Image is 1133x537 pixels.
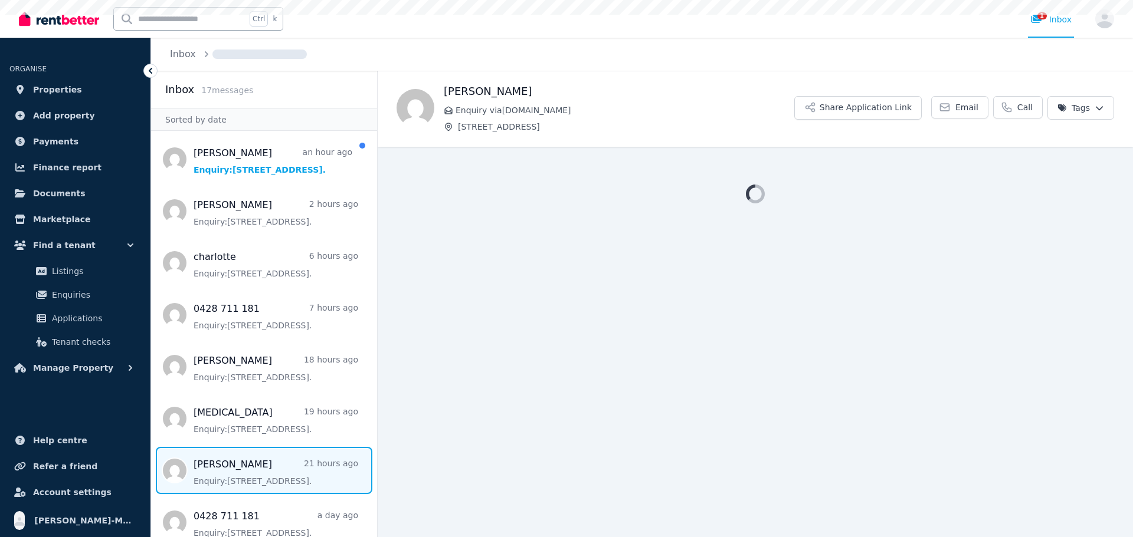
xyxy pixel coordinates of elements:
button: Tags [1047,96,1114,120]
span: [STREET_ADDRESS] [458,121,794,133]
a: [MEDICAL_DATA]19 hours agoEnquiry:[STREET_ADDRESS]. [194,406,358,435]
span: Account settings [33,485,112,499]
span: Payments [33,134,78,149]
h1: [PERSON_NAME] [444,83,794,100]
span: ORGANISE [9,65,47,73]
a: [PERSON_NAME]18 hours agoEnquiry:[STREET_ADDRESS]. [194,354,358,383]
span: Tags [1057,102,1090,114]
a: Help centre [9,429,141,452]
a: Properties [9,78,141,101]
a: Finance report [9,156,141,179]
a: [PERSON_NAME]an hour agoEnquiry:[STREET_ADDRESS]. [194,146,352,176]
span: Marketplace [33,212,90,226]
a: 0428 711 1817 hours agoEnquiry:[STREET_ADDRESS]. [194,302,358,331]
a: Add property [9,104,141,127]
span: Refer a friend [33,459,97,473]
span: 17 message s [201,85,253,95]
span: Enquiries [52,288,132,302]
h2: Inbox [165,81,194,98]
span: Finance report [33,160,101,174]
span: 1 [1037,12,1047,19]
a: Call [993,96,1043,118]
a: [PERSON_NAME]21 hours agoEnquiry:[STREET_ADDRESS]. [194,457,358,487]
span: Documents [33,186,86,200]
div: Inbox [1030,14,1072,25]
span: [PERSON_NAME]-May [PERSON_NAME] [34,513,136,528]
button: Find a tenant [9,233,141,257]
img: RentBetter [19,10,99,28]
a: Inbox [170,48,196,60]
a: Marketplace [9,207,141,231]
span: Properties [33,83,82,97]
a: Tenant checks [14,330,136,354]
span: Applications [52,311,132,325]
span: Call [1017,101,1033,113]
a: Email [931,96,988,118]
span: Help centre [33,433,87,447]
a: Payments [9,130,141,153]
span: Manage Property [33,361,113,375]
span: k [273,14,277,24]
img: tanya [397,89,434,127]
div: Sorted by date [151,108,377,131]
span: Listings [52,264,132,278]
a: Listings [14,259,136,283]
button: Share Application Link [794,96,922,120]
span: Ctrl [250,11,268,27]
a: Enquiries [14,283,136,307]
button: Manage Property [9,356,141,380]
span: Find a tenant [33,238,96,252]
span: Email [955,101,978,113]
a: Account settings [9,480,141,504]
span: Tenant checks [52,335,132,349]
a: Refer a friend [9,454,141,478]
a: [PERSON_NAME]2 hours agoEnquiry:[STREET_ADDRESS]. [194,198,358,228]
a: Documents [9,182,141,205]
a: Applications [14,307,136,330]
nav: Breadcrumb [151,38,321,71]
span: Enquiry via [DOMAIN_NAME] [456,104,794,116]
span: Add property [33,108,95,123]
a: charlotte6 hours agoEnquiry:[STREET_ADDRESS]. [194,250,358,279]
